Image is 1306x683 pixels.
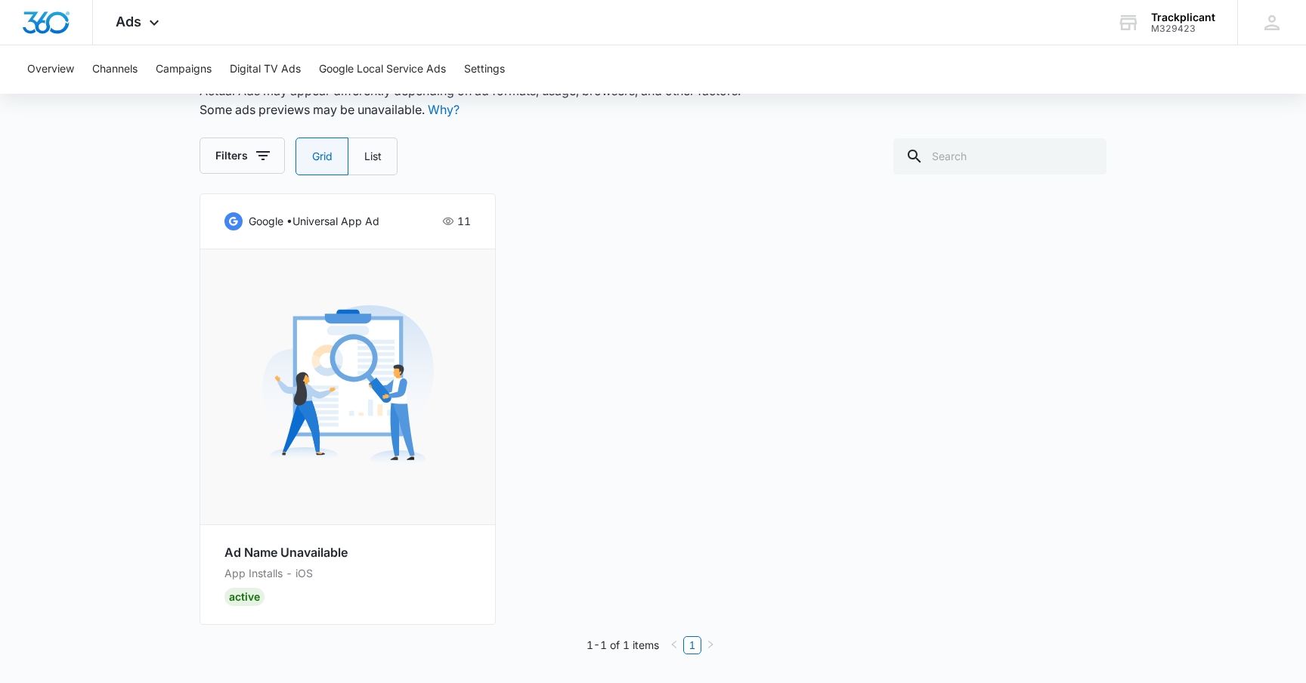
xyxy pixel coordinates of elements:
a: Why? [428,102,460,117]
button: Settings [464,45,505,94]
button: left [665,636,683,654]
span: Ads [116,14,141,29]
div: Active [224,588,265,606]
img: Preview Unavailable [262,301,434,472]
span: right [706,640,715,649]
button: right [701,636,720,654]
button: Google Local Service Ads [319,45,446,94]
label: Grid [296,138,348,175]
img: google [224,212,243,230]
button: Channels [92,45,138,94]
button: Overview [27,45,74,94]
p: Ad Name Unavailable [224,543,471,562]
li: 1-1 of 1 items [586,636,659,654]
li: Previous Page [665,636,683,654]
p: Actual Ads may appear differently depending on ad formats, usage, browsers, and other factors. So... [200,82,741,119]
label: List [348,138,398,175]
button: Digital TV Ads [230,45,301,94]
li: 1 [683,636,701,654]
button: Campaigns [156,45,212,94]
li: Next Page [701,636,720,654]
span: left [670,640,679,649]
input: Search [893,138,1106,175]
a: 1 [684,637,701,654]
p: 11 [457,213,471,230]
div: account id [1151,23,1215,34]
button: Filters [200,138,285,174]
p: google • universal app ad [249,213,379,230]
div: account name [1151,11,1215,23]
p: App Installs - iOS [224,565,471,582]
